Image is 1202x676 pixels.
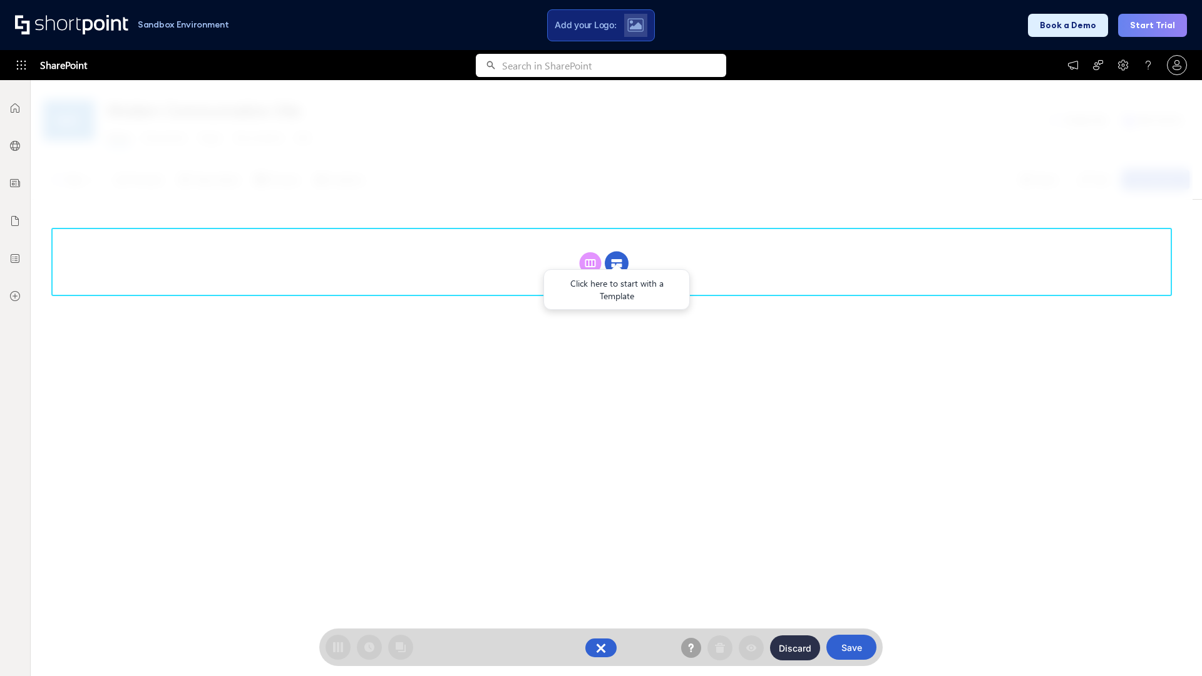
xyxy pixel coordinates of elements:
[555,19,616,31] span: Add your Logo:
[770,635,820,660] button: Discard
[1118,14,1187,37] button: Start Trial
[1028,14,1108,37] button: Book a Demo
[1139,616,1202,676] iframe: Chat Widget
[502,54,726,77] input: Search in SharePoint
[826,635,876,660] button: Save
[40,50,87,80] span: SharePoint
[138,21,229,28] h1: Sandbox Environment
[627,18,644,32] img: Upload logo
